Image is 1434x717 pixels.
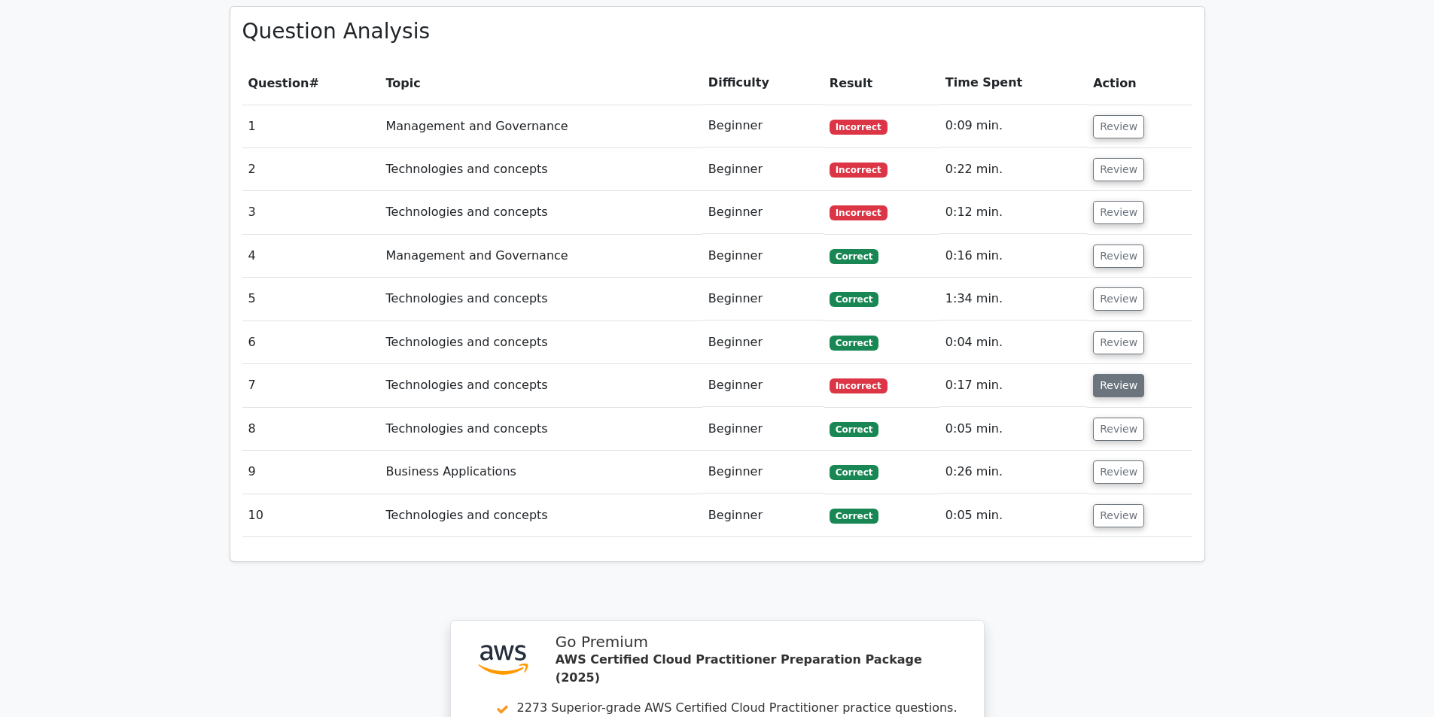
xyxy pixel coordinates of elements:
span: Question [248,76,309,90]
td: Beginner [702,235,824,278]
td: Beginner [702,191,824,234]
span: Incorrect [830,120,887,135]
td: 0:05 min. [939,408,1087,451]
td: 5 [242,278,380,321]
span: Incorrect [830,205,887,220]
span: Correct [830,336,878,351]
span: Correct [830,465,878,480]
td: 0:04 min. [939,321,1087,364]
th: # [242,62,380,105]
button: Review [1093,245,1144,268]
td: 0:05 min. [939,494,1087,537]
button: Review [1093,287,1144,311]
span: Incorrect [830,378,887,393]
td: Technologies and concepts [379,494,702,537]
span: Correct [830,422,878,437]
td: Beginner [702,105,824,147]
th: Difficulty [702,62,824,105]
td: Beginner [702,451,824,494]
span: Correct [830,509,878,524]
td: 4 [242,235,380,278]
td: Technologies and concepts [379,148,702,191]
td: Technologies and concepts [379,278,702,321]
td: Beginner [702,148,824,191]
button: Review [1093,460,1144,484]
td: 1:34 min. [939,278,1087,321]
td: Technologies and concepts [379,408,702,451]
td: Technologies and concepts [379,191,702,234]
td: Technologies and concepts [379,364,702,407]
td: 0:22 min. [939,148,1087,191]
td: Beginner [702,278,824,321]
button: Review [1093,201,1144,224]
span: Incorrect [830,163,887,178]
button: Review [1093,418,1144,441]
td: 0:26 min. [939,451,1087,494]
td: 10 [242,494,380,537]
button: Review [1093,115,1144,138]
button: Review [1093,504,1144,527]
td: 2 [242,148,380,191]
button: Review [1093,374,1144,397]
td: 0:17 min. [939,364,1087,407]
td: Management and Governance [379,235,702,278]
td: Business Applications [379,451,702,494]
td: 0:12 min. [939,191,1087,234]
h3: Question Analysis [242,19,1192,44]
td: 6 [242,321,380,364]
th: Time Spent [939,62,1087,105]
th: Action [1087,62,1192,105]
td: Beginner [702,494,824,537]
span: Correct [830,249,878,264]
td: 9 [242,451,380,494]
td: Technologies and concepts [379,321,702,364]
td: Beginner [702,321,824,364]
td: Beginner [702,408,824,451]
td: 8 [242,408,380,451]
th: Result [824,62,939,105]
td: Management and Governance [379,105,702,147]
button: Review [1093,331,1144,354]
td: 0:09 min. [939,105,1087,147]
button: Review [1093,158,1144,181]
th: Topic [379,62,702,105]
td: 7 [242,364,380,407]
td: Beginner [702,364,824,407]
td: 1 [242,105,380,147]
td: 0:16 min. [939,235,1087,278]
td: 3 [242,191,380,234]
span: Correct [830,292,878,307]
